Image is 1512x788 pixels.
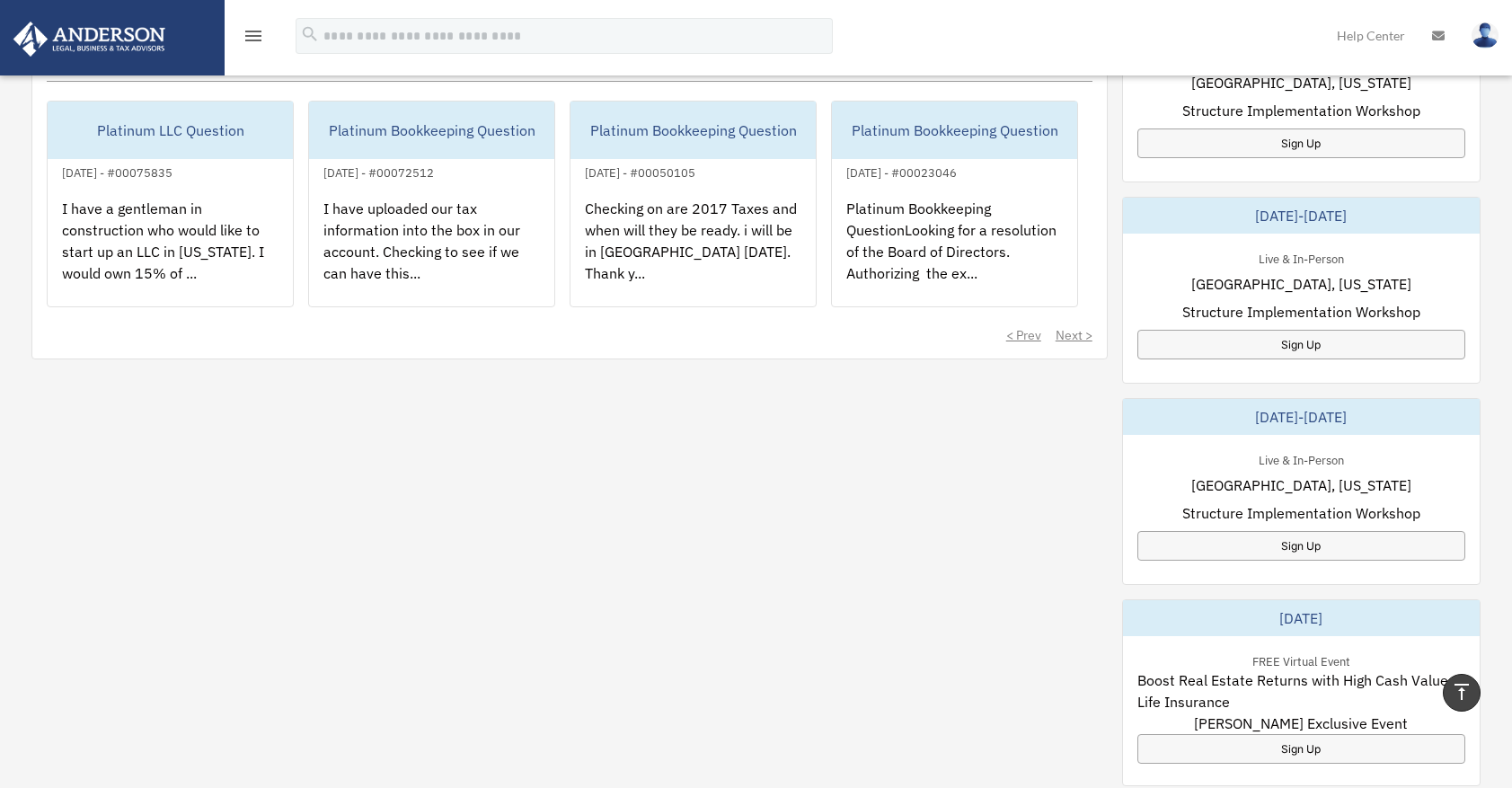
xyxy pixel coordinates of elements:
a: Sign Up [1137,734,1465,764]
a: Platinum Bookkeeping Question[DATE] - #00023046Platinum Bookkeeping QuestionLooking for a resolut... [831,101,1078,307]
div: FREE Virtual Event [1238,651,1365,669]
div: [DATE] - #00072512 [309,162,448,181]
span: [GEOGRAPHIC_DATA], [US_STATE] [1191,72,1411,93]
div: Platinum Bookkeeping Question [832,102,1077,159]
span: [GEOGRAPHIC_DATA], [US_STATE] [1191,474,1411,496]
a: Platinum Bookkeeping Question[DATE] - #00072512I have uploaded our tax information into the box i... [308,101,555,307]
span: Boost Real Estate Returns with High Cash Value Life Insurance [1137,669,1465,713]
div: Platinum LLC Question [48,102,293,159]
a: menu [243,31,264,47]
i: vertical_align_top [1451,681,1472,703]
div: I have a gentleman in construction who would like to start up an LLC in [US_STATE]. I would own 1... [48,183,293,323]
i: search [300,24,320,44]
span: Structure Implementation Workshop [1182,100,1420,121]
div: [DATE] - #00075835 [48,162,187,181]
a: Sign Up [1137,128,1465,158]
img: User Pic [1472,22,1499,49]
span: [PERSON_NAME] Exclusive Event [1194,713,1408,734]
div: [DATE]-[DATE] [1123,198,1480,234]
div: Platinum Bookkeeping Question [570,102,816,159]
a: Sign Up [1137,531,1465,561]
a: Sign Up [1137,330,1465,359]
span: Structure Implementation Workshop [1182,301,1420,323]
a: vertical_align_top [1443,674,1481,712]
div: Checking on are 2017 Taxes and when will they be ready. i will be in [GEOGRAPHIC_DATA] [DATE]. Th... [570,183,816,323]
div: Platinum Bookkeeping Question [309,102,554,159]
div: Live & In-Person [1244,248,1358,267]
div: [DATE]-[DATE] [1123,399,1480,435]
div: Live & In-Person [1244,449,1358,468]
a: Platinum Bookkeeping Question[DATE] - #00050105Checking on are 2017 Taxes and when will they be r... [570,101,817,307]
div: [DATE] [1123,600,1480,636]
div: [DATE] - #00050105 [570,162,710,181]
a: Platinum LLC Question[DATE] - #00075835I have a gentleman in construction who would like to start... [47,101,294,307]
span: [GEOGRAPHIC_DATA], [US_STATE] [1191,273,1411,295]
div: Platinum Bookkeeping QuestionLooking for a resolution of the Board of Directors. Authorizing the ... [832,183,1077,323]
i: menu [243,25,264,47]
span: Structure Implementation Workshop [1182,502,1420,524]
div: [DATE] - #00023046 [832,162,971,181]
div: I have uploaded our tax information into the box in our account. Checking to see if we can have t... [309,183,554,323]
img: Anderson Advisors Platinum Portal [8,22,171,57]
